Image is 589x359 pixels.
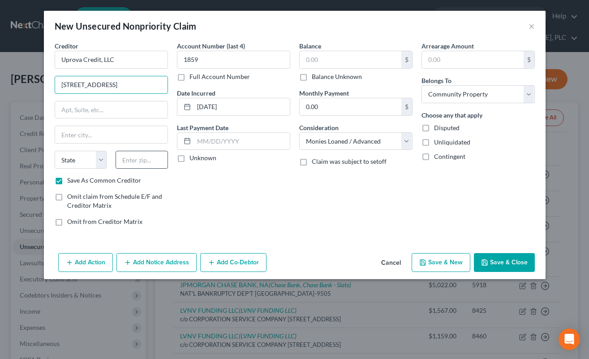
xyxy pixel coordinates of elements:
span: Contingent [434,153,465,160]
label: Monthly Payment [299,88,349,98]
input: Enter address... [55,76,168,93]
span: Unliquidated [434,138,470,146]
label: Save As Common Creditor [67,176,141,185]
input: Search creditor by name... [55,51,168,69]
button: Add Action [58,253,113,272]
span: Creditor [55,42,78,50]
input: Enter city... [55,126,168,143]
input: 0.00 [300,98,401,115]
label: Balance [299,41,321,51]
button: Save & Close [474,253,535,272]
button: Add Notice Address [116,253,197,272]
span: Omit from Creditor Matrix [67,218,142,225]
label: Balance Unknown [312,72,362,81]
button: Add Co-Debtor [200,253,267,272]
input: Enter zip... [116,151,168,169]
span: Claim was subject to setoff [312,158,387,165]
input: MM/DD/YYYY [194,98,290,115]
button: Cancel [374,254,408,272]
input: XXXX [177,51,290,69]
button: × [529,21,535,31]
label: Last Payment Date [177,123,228,132]
div: $ [401,98,412,115]
label: Consideration [299,123,339,132]
div: $ [524,51,534,68]
input: MM/DD/YYYY [194,133,290,150]
span: Omit claim from Schedule E/F and Creditor Matrix [67,193,162,209]
label: Full Account Number [189,72,250,81]
label: Arrearage Amount [421,41,474,51]
button: Save & New [412,253,470,272]
label: Date Incurred [177,88,215,98]
div: $ [401,51,412,68]
span: Belongs To [421,77,451,84]
label: Choose any that apply [421,110,482,120]
input: 0.00 [422,51,524,68]
span: Disputed [434,124,460,131]
div: New Unsecured Nonpriority Claim [55,20,197,32]
label: Account Number (last 4) [177,41,245,51]
input: 0.00 [300,51,401,68]
label: Unknown [189,153,216,162]
div: Open Intercom Messenger [559,328,580,350]
input: Apt, Suite, etc... [55,101,168,118]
